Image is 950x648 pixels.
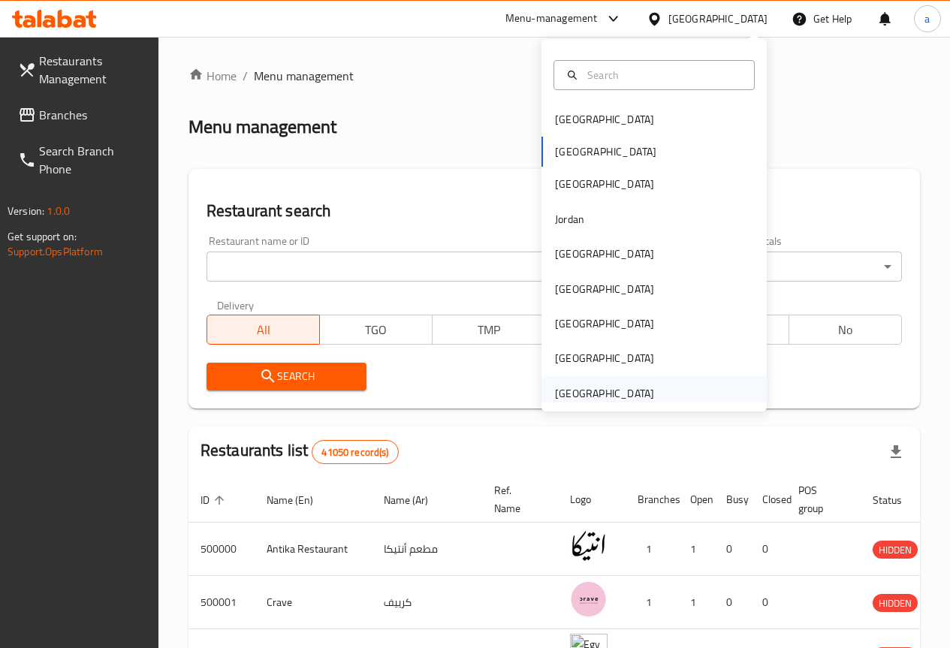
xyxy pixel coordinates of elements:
span: Name (En) [267,491,333,509]
td: 0 [714,576,750,629]
span: No [795,319,896,341]
div: [GEOGRAPHIC_DATA] [555,246,654,262]
button: TGO [319,315,433,345]
span: Name (Ar) [384,491,448,509]
span: Get support on: [8,227,77,246]
button: All [207,315,320,345]
div: [GEOGRAPHIC_DATA] [555,281,654,297]
td: 500001 [188,576,255,629]
td: 0 [750,523,786,576]
h2: Restaurants list [201,439,399,464]
td: مطعم أنتيكا [372,523,482,576]
div: [GEOGRAPHIC_DATA] [555,111,654,128]
a: Branches [6,97,158,133]
span: All [213,319,314,341]
button: Search [207,363,367,390]
li: / [243,67,248,85]
span: Ref. Name [494,481,540,517]
h2: Restaurant search [207,200,902,222]
div: [GEOGRAPHIC_DATA] [555,350,654,366]
th: Busy [714,477,750,523]
div: [GEOGRAPHIC_DATA] [555,385,654,402]
td: 1 [626,523,678,576]
label: Delivery [217,300,255,310]
div: Jordan [555,211,584,228]
div: HIDDEN [873,541,918,559]
td: 1 [626,576,678,629]
nav: breadcrumb [188,67,920,85]
th: Open [678,477,714,523]
th: Logo [558,477,626,523]
span: POS group [798,481,843,517]
span: TGO [326,319,427,341]
span: ID [201,491,229,509]
span: 1.0.0 [47,201,70,221]
a: Home [188,67,237,85]
input: Search [581,67,745,83]
span: Status [873,491,921,509]
th: Branches [626,477,678,523]
td: Antika Restaurant [255,523,372,576]
td: 1 [678,523,714,576]
a: Support.OpsPlatform [8,242,103,261]
span: 41050 record(s) [312,445,397,460]
div: [GEOGRAPHIC_DATA] [555,315,654,332]
span: Restaurants Management [39,52,146,88]
td: كرييف [372,576,482,629]
a: Search Branch Phone [6,133,158,187]
td: 500000 [188,523,255,576]
div: Total records count [312,440,398,464]
input: Search for restaurant name or ID.. [207,252,545,282]
button: TMP [432,315,545,345]
span: a [924,11,930,27]
span: HIDDEN [873,541,918,559]
span: Search [219,367,355,386]
td: 0 [714,523,750,576]
td: 1 [678,576,714,629]
span: Menu management [254,67,354,85]
span: Version: [8,201,44,221]
button: No [789,315,902,345]
h2: Menu management [188,115,336,139]
div: All [741,252,902,282]
div: HIDDEN [873,594,918,612]
div: [GEOGRAPHIC_DATA] [555,176,654,192]
div: [GEOGRAPHIC_DATA] [668,11,768,27]
a: Restaurants Management [6,43,158,97]
span: Search Branch Phone [39,142,146,178]
img: Crave [570,580,608,618]
img: Antika Restaurant [570,527,608,565]
div: Menu-management [505,10,598,28]
span: HIDDEN [873,595,918,612]
span: TMP [439,319,539,341]
td: Crave [255,576,372,629]
div: Export file [878,434,914,470]
td: 0 [750,576,786,629]
span: Branches [39,106,146,124]
th: Closed [750,477,786,523]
